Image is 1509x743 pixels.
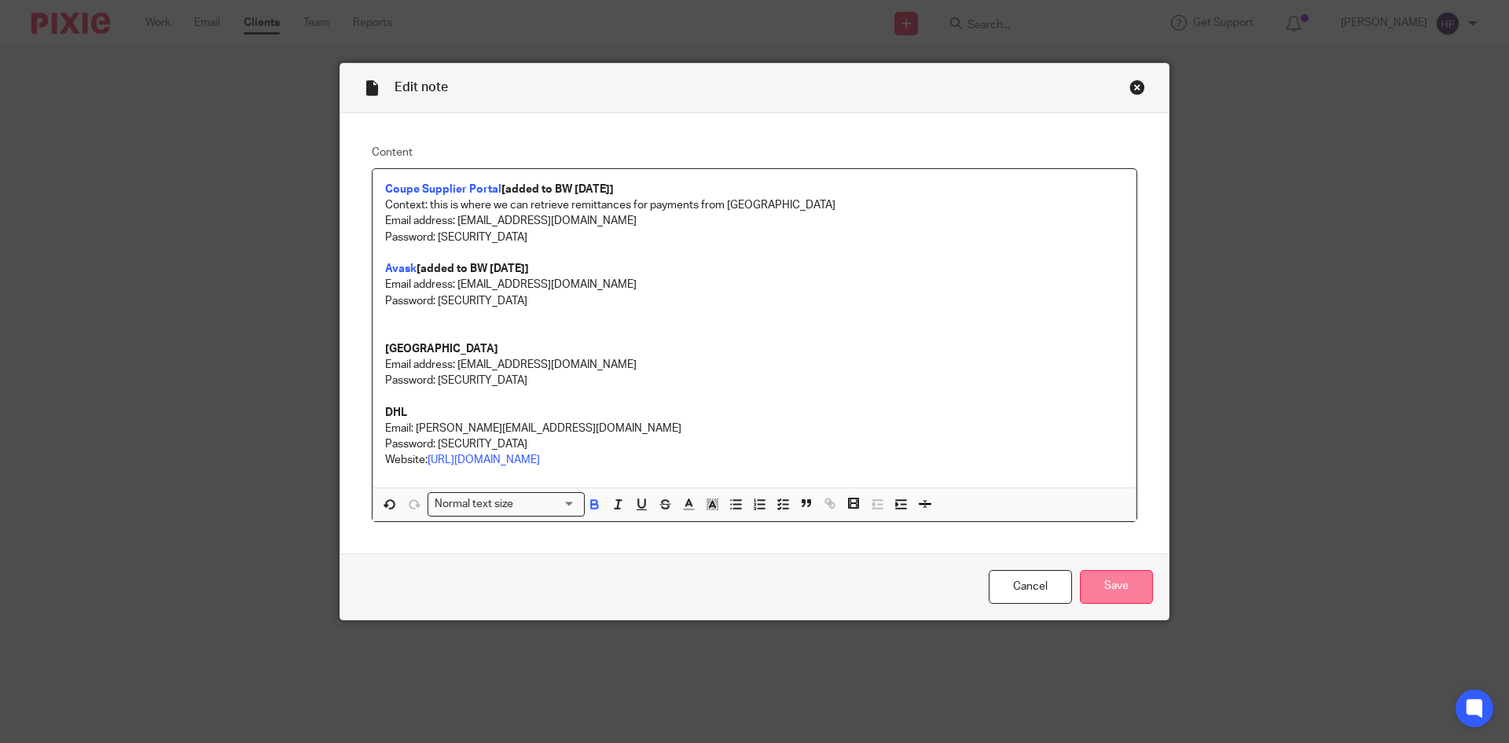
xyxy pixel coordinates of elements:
[431,496,517,513] span: Normal text size
[395,81,448,94] span: Edit note
[385,373,1124,388] p: Password: [SECURITY_DATA]
[385,452,1124,468] p: Website:
[1080,570,1153,604] input: Save
[519,496,575,513] input: Search for option
[385,293,1124,309] p: Password: [SECURITY_DATA]
[385,277,1124,292] p: Email address: [EMAIL_ADDRESS][DOMAIN_NAME]
[385,436,1124,452] p: Password: [SECURITY_DATA]
[385,407,407,418] strong: DHL
[501,184,614,195] strong: [added to BW [DATE]]
[385,263,417,274] a: Avask
[385,344,498,355] strong: [GEOGRAPHIC_DATA]
[1129,79,1145,95] div: Close this dialog window
[385,213,1124,229] p: Email address: [EMAIL_ADDRESS][DOMAIN_NAME]
[417,263,529,274] strong: [added to BW [DATE]]
[428,454,540,465] a: [URL][DOMAIN_NAME]
[385,421,1124,436] p: Email: [PERSON_NAME][EMAIL_ADDRESS][DOMAIN_NAME]
[385,230,1124,245] p: Password: [SECURITY_DATA]
[428,492,585,517] div: Search for option
[989,570,1072,604] a: Cancel
[372,145,1137,160] label: Content
[385,197,1124,213] p: Context: this is where we can retrieve remittances for payments from [GEOGRAPHIC_DATA]
[385,357,1124,373] p: Email address: [EMAIL_ADDRESS][DOMAIN_NAME]
[385,184,501,195] a: Coupe Supplier Portal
